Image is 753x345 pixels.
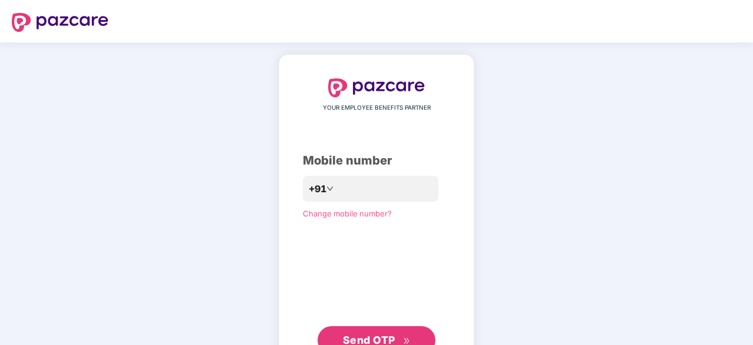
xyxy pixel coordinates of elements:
span: +91 [309,182,326,196]
span: YOUR EMPLOYEE BENEFITS PARTNER [323,103,431,113]
a: Change mobile number? [303,209,392,218]
img: logo [12,13,108,32]
span: down [326,185,333,192]
img: logo [328,78,425,97]
div: Mobile number [303,152,450,170]
span: double-right [403,337,411,345]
